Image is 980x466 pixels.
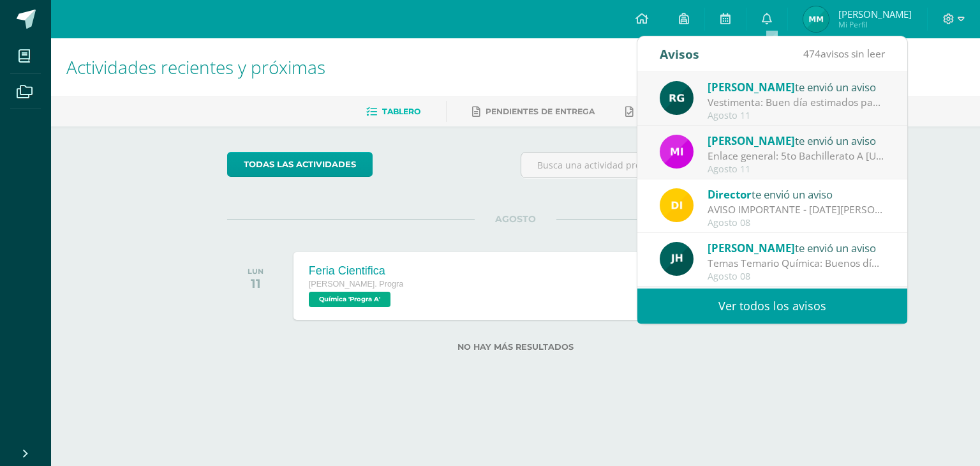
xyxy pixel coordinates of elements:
[708,218,885,229] div: Agosto 08
[382,107,420,116] span: Tablero
[708,186,885,202] div: te envió un aviso
[708,241,795,255] span: [PERSON_NAME]
[486,107,595,116] span: Pendientes de entrega
[660,188,694,222] img: f0b35651ae50ff9c693c4cbd3f40c4bb.png
[309,292,390,307] span: Química 'Progra A'
[475,213,556,225] span: AGOSTO
[708,95,885,110] div: Vestimenta: Buen día estimados padres de familia y estudiantes. Espero que se encuentren muy bien...
[708,271,885,282] div: Agosto 08
[803,47,820,61] span: 474
[708,80,795,94] span: [PERSON_NAME]
[708,187,752,202] span: Director
[708,239,885,256] div: te envió un aviso
[803,47,885,61] span: avisos sin leer
[309,280,403,289] span: [PERSON_NAME]. Progra
[838,19,912,30] span: Mi Perfil
[838,8,912,20] span: [PERSON_NAME]
[472,101,595,122] a: Pendientes de entrega
[708,132,885,149] div: te envió un aviso
[708,149,885,163] div: Enlace general: 5to Bachillerato A https://meet.google.com/nqu-ksik-ikt Ese enlace usaremos en to...
[708,256,885,271] div: Temas Temario Química: Buenos días Estimados jóvenes Adjunto envío temas para investigar. Por fav...
[660,81,694,115] img: 24ef3269677dd7dd963c57b86ff4a022.png
[309,264,403,278] div: Feria Cientifica
[708,110,885,121] div: Agosto 11
[521,153,804,177] input: Busca una actividad próxima aquí...
[248,267,264,276] div: LUN
[660,36,699,71] div: Avisos
[227,152,373,177] a: todas las Actividades
[803,6,829,32] img: 7b6364f6a8740d93f3faab59e2628895.png
[708,133,795,148] span: [PERSON_NAME]
[637,289,907,324] a: Ver todos los avisos
[708,202,885,217] div: AVISO IMPORTANTE - LUNES 11 DE AGOSTO: Estimados padres de familia y/o encargados: Les informamos...
[248,276,264,291] div: 11
[708,79,885,95] div: te envió un aviso
[366,101,420,122] a: Tablero
[66,55,325,79] span: Actividades recientes y próximas
[625,101,695,122] a: Entregadas
[708,164,885,175] div: Agosto 11
[660,242,694,276] img: 2f952caa3f07b7df01ee2ceb26827530.png
[660,135,694,169] img: e71b507b6b1ebf6fbe7886fc31de659d.png
[227,342,805,352] label: No hay más resultados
